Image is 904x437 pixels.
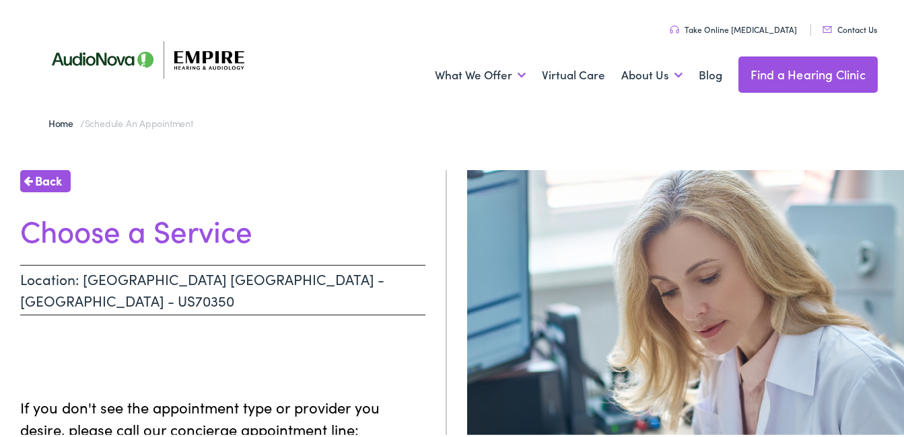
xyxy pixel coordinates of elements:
a: Back [20,167,71,190]
a: What We Offer [435,48,526,97]
span: Back [35,169,62,187]
a: Blog [699,48,722,97]
a: Find a Hearing Clinic [738,54,878,90]
a: Contact Us [823,21,877,32]
a: Virtual Care [542,48,605,97]
p: Location: [GEOGRAPHIC_DATA] [GEOGRAPHIC_DATA] - [GEOGRAPHIC_DATA] - US70350 [20,262,425,313]
a: Take Online [MEDICAL_DATA] [670,21,797,32]
img: utility icon [823,24,832,30]
span: Schedule an Appointment [85,114,193,127]
a: Home [48,114,80,127]
h1: Choose a Service [20,210,425,245]
img: utility icon [670,23,679,31]
span: / [48,114,193,127]
a: About Us [621,48,683,97]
